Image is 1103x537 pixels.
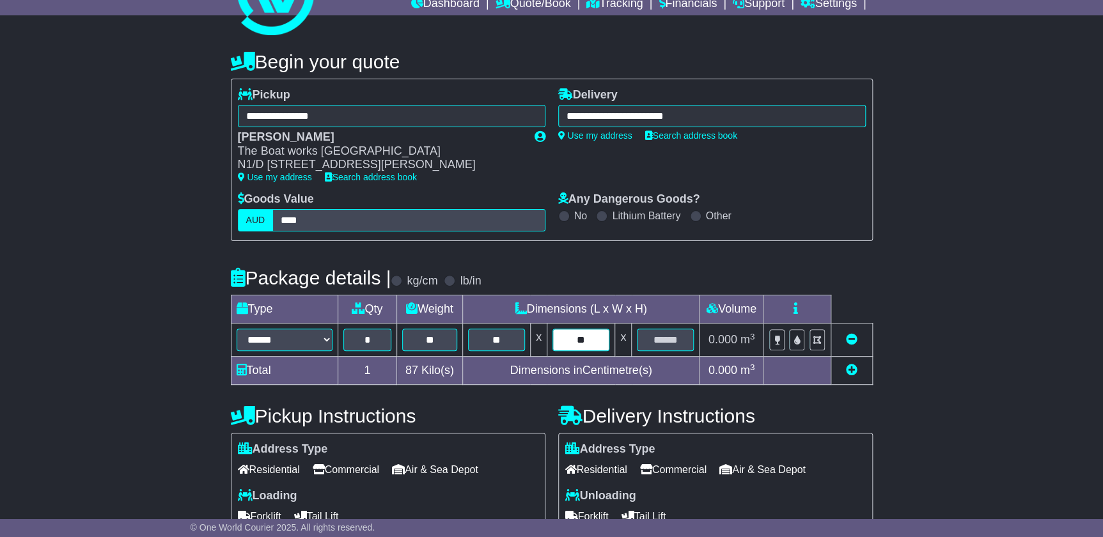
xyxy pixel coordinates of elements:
[558,130,632,141] a: Use my address
[750,362,755,372] sup: 3
[231,295,338,323] td: Type
[530,323,547,357] td: x
[622,506,666,526] span: Tail Lift
[462,357,700,385] td: Dimensions in Centimetre(s)
[846,364,857,377] a: Add new item
[565,442,655,456] label: Address Type
[700,295,763,323] td: Volume
[750,332,755,341] sup: 3
[238,460,300,479] span: Residential
[708,333,737,346] span: 0.000
[612,210,680,222] label: Lithium Battery
[231,267,391,288] h4: Package details |
[558,192,700,206] label: Any Dangerous Goods?
[238,506,281,526] span: Forklift
[565,489,636,503] label: Unloading
[719,460,806,479] span: Air & Sea Depot
[238,489,297,503] label: Loading
[238,144,522,159] div: The Boat works [GEOGRAPHIC_DATA]
[392,460,478,479] span: Air & Sea Depot
[238,209,274,231] label: AUD
[558,88,618,102] label: Delivery
[407,274,437,288] label: kg/cm
[645,130,737,141] a: Search address book
[405,364,418,377] span: 87
[397,357,463,385] td: Kilo(s)
[462,295,700,323] td: Dimensions (L x W x H)
[740,333,755,346] span: m
[238,192,314,206] label: Goods Value
[338,295,397,323] td: Qty
[708,364,737,377] span: 0.000
[231,51,873,72] h4: Begin your quote
[313,460,379,479] span: Commercial
[846,333,857,346] a: Remove this item
[231,405,545,426] h4: Pickup Instructions
[294,506,339,526] span: Tail Lift
[460,274,481,288] label: lb/in
[238,158,522,172] div: N1/D [STREET_ADDRESS][PERSON_NAME]
[231,357,338,385] td: Total
[338,357,397,385] td: 1
[191,522,375,533] span: © One World Courier 2025. All rights reserved.
[640,460,707,479] span: Commercial
[558,405,873,426] h4: Delivery Instructions
[740,364,755,377] span: m
[574,210,587,222] label: No
[238,172,312,182] a: Use my address
[397,295,463,323] td: Weight
[565,506,609,526] span: Forklift
[565,460,627,479] span: Residential
[615,323,632,357] td: x
[706,210,731,222] label: Other
[325,172,417,182] a: Search address book
[238,88,290,102] label: Pickup
[238,130,522,144] div: [PERSON_NAME]
[238,442,328,456] label: Address Type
